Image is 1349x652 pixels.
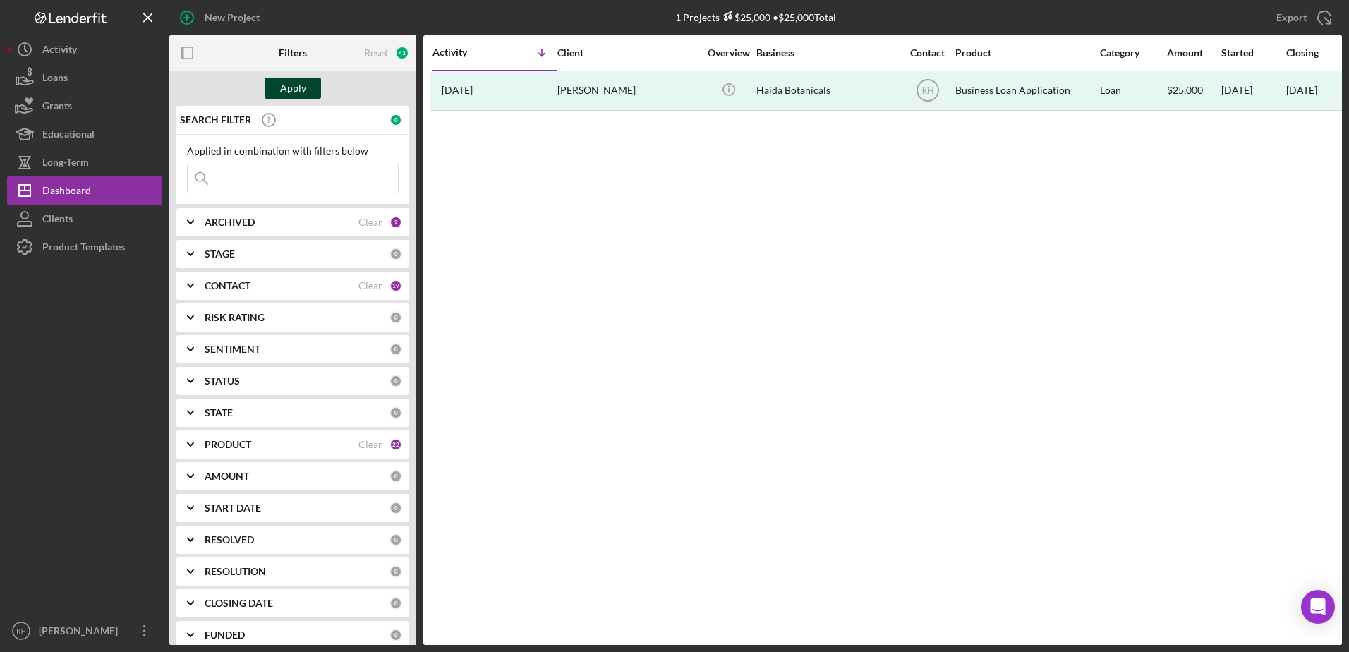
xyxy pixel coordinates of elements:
[16,627,25,635] text: KH
[358,217,382,228] div: Clear
[7,205,162,233] button: Clients
[187,145,399,157] div: Applied in combination with filters below
[205,217,255,228] b: ARCHIVED
[442,85,473,96] time: 2025-01-09 20:50
[42,205,73,236] div: Clients
[7,617,162,645] button: KH[PERSON_NAME]
[1286,85,1317,96] div: [DATE]
[205,407,233,418] b: STATE
[389,565,402,578] div: 0
[389,114,402,126] div: 0
[205,312,265,323] b: RISK RATING
[7,176,162,205] button: Dashboard
[1301,590,1335,624] div: Open Intercom Messenger
[205,439,251,450] b: PRODUCT
[42,92,72,123] div: Grants
[389,406,402,419] div: 0
[389,311,402,324] div: 0
[1221,47,1285,59] div: Started
[7,233,162,261] button: Product Templates
[205,375,240,387] b: STATUS
[7,35,162,64] button: Activity
[42,120,95,152] div: Educational
[955,47,1096,59] div: Product
[205,344,260,355] b: SENTIMENT
[389,470,402,483] div: 0
[169,4,274,32] button: New Project
[756,72,897,109] div: Haida Botanicals
[205,598,273,609] b: CLOSING DATE
[756,47,897,59] div: Business
[205,471,249,482] b: AMOUNT
[395,46,409,60] div: 43
[901,47,954,59] div: Contact
[42,233,125,265] div: Product Templates
[205,248,235,260] b: STAGE
[205,280,250,291] b: CONTACT
[7,120,162,148] button: Educational
[389,375,402,387] div: 0
[389,279,402,292] div: 19
[1167,47,1220,59] div: Amount
[1100,72,1166,109] div: Loan
[702,47,755,59] div: Overview
[7,148,162,176] button: Long-Term
[7,92,162,120] button: Grants
[205,534,254,545] b: RESOLVED
[1262,4,1342,32] button: Export
[389,216,402,229] div: 2
[955,72,1096,109] div: Business Loan Application
[205,566,266,577] b: RESOLUTION
[1100,47,1166,59] div: Category
[557,72,698,109] div: [PERSON_NAME]
[7,64,162,92] button: Loans
[389,248,402,260] div: 0
[720,11,770,23] div: $25,000
[358,439,382,450] div: Clear
[42,64,68,95] div: Loans
[389,438,402,451] div: 22
[389,502,402,514] div: 0
[279,47,307,59] b: Filters
[205,4,260,32] div: New Project
[358,280,382,291] div: Clear
[205,502,261,514] b: START DATE
[921,86,933,96] text: KH
[180,114,251,126] b: SEARCH FILTER
[265,78,321,99] button: Apply
[1167,72,1220,109] div: $25,000
[205,629,245,641] b: FUNDED
[389,343,402,356] div: 0
[389,597,402,610] div: 0
[42,176,91,208] div: Dashboard
[42,35,77,67] div: Activity
[42,148,89,180] div: Long-Term
[364,47,388,59] div: Reset
[557,47,698,59] div: Client
[280,78,306,99] div: Apply
[35,617,127,648] div: [PERSON_NAME]
[1221,72,1285,109] div: [DATE]
[675,11,836,23] div: 1 Projects • $25,000 Total
[1276,4,1307,32] div: Export
[432,47,495,58] div: Activity
[389,629,402,641] div: 0
[389,533,402,546] div: 0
